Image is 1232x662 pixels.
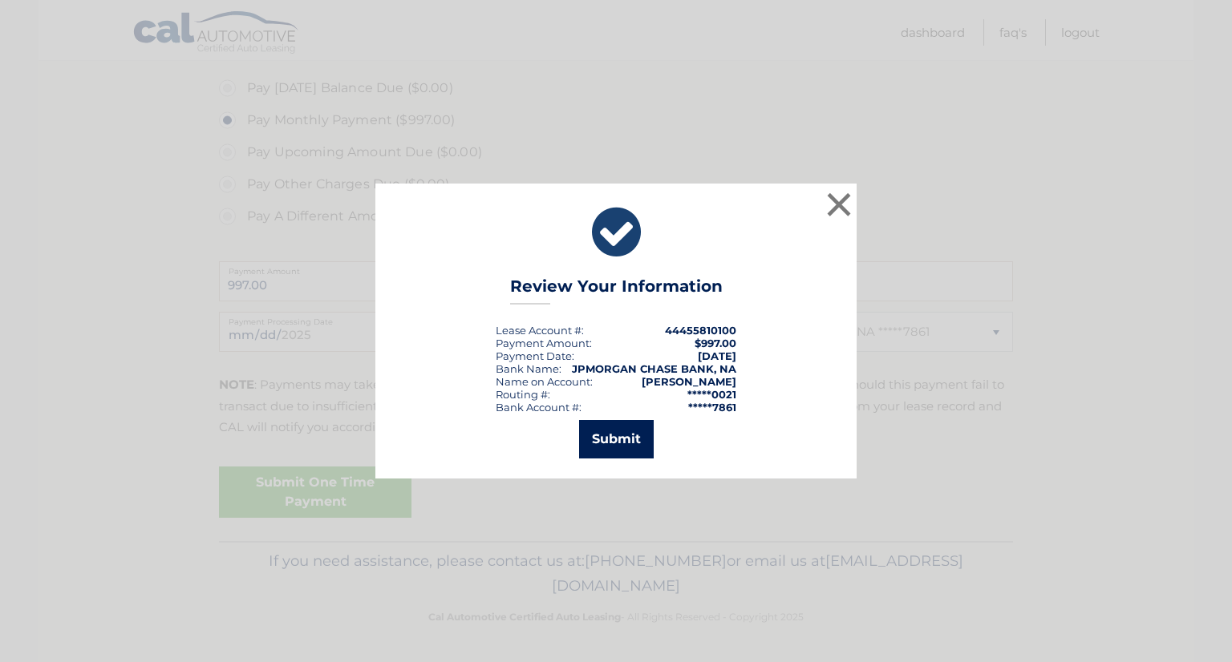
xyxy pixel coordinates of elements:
[496,337,592,349] div: Payment Amount:
[579,420,654,458] button: Submit
[496,324,584,337] div: Lease Account #:
[510,277,723,305] h3: Review Your Information
[496,349,572,362] span: Payment Date
[496,401,582,414] div: Bank Account #:
[496,388,550,401] div: Routing #:
[642,375,736,388] strong: [PERSON_NAME]
[665,324,736,337] strong: 44455810100
[823,188,855,220] button: ×
[496,375,593,388] div: Name on Account:
[698,349,736,362] span: [DATE]
[572,362,736,375] strong: JPMORGAN CHASE BANK, NA
[496,362,561,375] div: Bank Name:
[695,337,736,349] span: $997.00
[496,349,574,362] div: :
